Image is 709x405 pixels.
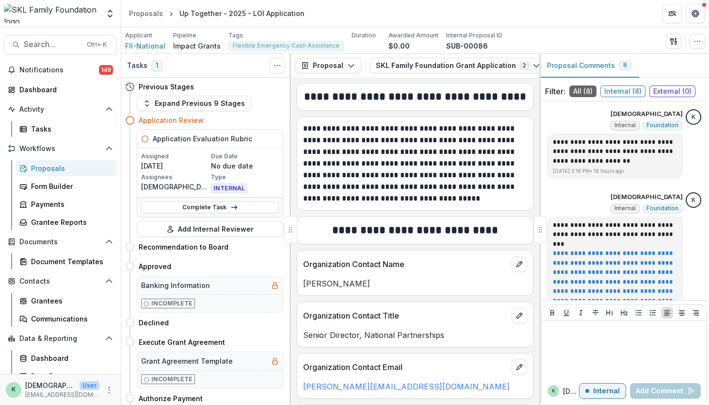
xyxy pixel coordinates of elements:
[690,307,702,319] button: Align Right
[4,273,117,289] button: Open Contacts
[303,329,527,341] p: Senior Director, National Partnerships
[19,84,109,95] div: Dashboard
[623,62,627,68] span: 8
[649,85,695,97] span: External ( 0 )
[16,311,117,327] a: Communications
[31,163,109,173] div: Proposals
[611,192,683,202] p: [DEMOGRAPHIC_DATA]
[141,202,279,213] a: Complete Task
[211,152,279,161] p: Due Date
[4,4,99,23] img: SKL Family Foundation logo
[16,214,117,230] a: Grantee Reports
[141,161,209,171] p: [DATE]
[139,261,171,271] h4: Approved
[233,42,339,49] span: Flexible Emergency Cash Assistance
[270,58,285,73] button: Toggle View Cancelled Tasks
[611,109,683,119] p: [DEMOGRAPHIC_DATA]
[545,85,565,97] p: Filter:
[211,173,279,182] p: Type
[25,390,99,399] p: [EMAIL_ADDRESS][DOMAIN_NAME]
[370,58,547,73] button: SKL Family Foundation Grant Application2
[151,375,193,384] p: Incomplete
[388,31,438,40] p: Awarded Amount
[614,205,636,212] span: Internal
[139,393,203,404] h4: Authorize Payment
[151,299,193,308] p: Incomplete
[141,152,209,161] p: Assigned
[647,307,659,319] button: Ordered List
[692,114,695,120] div: kristen
[16,368,117,384] a: Data Report
[228,31,243,40] p: Tags
[661,307,673,319] button: Align Left
[151,60,163,72] span: 1
[618,307,630,319] button: Heading 2
[600,85,645,97] span: Internal ( 8 )
[676,307,688,319] button: Align Center
[125,6,167,20] a: Proposals
[646,122,678,129] span: Foundation
[16,178,117,194] a: Form Builder
[139,115,204,125] h4: Application Review
[575,307,587,319] button: Italicize
[141,356,233,366] h5: Grant Agreement Template
[553,168,677,175] p: [DATE] 3:18 PM • 18 hours ago
[139,318,169,328] h4: Declined
[16,293,117,309] a: Grantees
[539,54,639,78] button: Proposal Comments
[16,121,117,137] a: Tasks
[25,380,76,390] p: [DEMOGRAPHIC_DATA]
[211,184,247,193] span: INTERNAL
[141,173,209,182] p: Assignees
[19,277,101,286] span: Contacts
[604,307,615,319] button: Heading 1
[4,101,117,117] button: Open Activity
[512,359,527,375] button: edit
[303,361,508,373] p: Organization Contact Email
[179,8,305,18] div: Up Together - 2025 - LOI Application
[19,105,101,114] span: Activity
[303,278,527,289] p: [PERSON_NAME]
[141,280,210,290] h5: Banking Information
[31,124,109,134] div: Tasks
[139,242,228,252] h4: Recommendation to Board
[125,41,165,51] a: FII-National
[139,337,225,347] h4: Execute Grant Agreement
[4,331,117,346] button: Open Data & Reporting
[19,145,101,153] span: Workflows
[4,35,117,54] button: Search...
[4,82,117,98] a: Dashboard
[125,6,308,20] nav: breadcrumb
[103,384,115,396] button: More
[12,387,16,393] div: kristen
[16,350,117,366] a: Dashboard
[295,58,361,73] button: Proposal
[16,253,117,270] a: Document Templates
[303,382,510,391] a: [PERSON_NAME][EMAIL_ADDRESS][DOMAIN_NAME]
[590,307,601,319] button: Strike
[173,41,221,51] p: Impact Grants
[31,256,109,267] div: Document Templates
[31,353,109,363] div: Dashboard
[512,308,527,323] button: edit
[127,62,147,70] h3: Tasks
[129,8,163,18] div: Proposals
[31,314,109,324] div: Communications
[633,307,645,319] button: Bullet List
[4,62,117,78] button: Notifications149
[552,388,555,393] div: kristen
[31,181,109,191] div: Form Builder
[593,387,620,395] p: Internal
[24,40,81,49] span: Search...
[16,160,117,176] a: Proposals
[4,141,117,156] button: Open Workflows
[31,371,109,381] div: Data Report
[99,65,113,75] span: 149
[31,199,109,209] div: Payments
[352,31,376,40] p: Duration
[630,383,701,399] button: Add Comment
[686,4,705,23] button: Get Help
[85,39,109,50] div: Ctrl + K
[692,197,695,203] div: kristen
[139,82,194,92] h4: Previous Stages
